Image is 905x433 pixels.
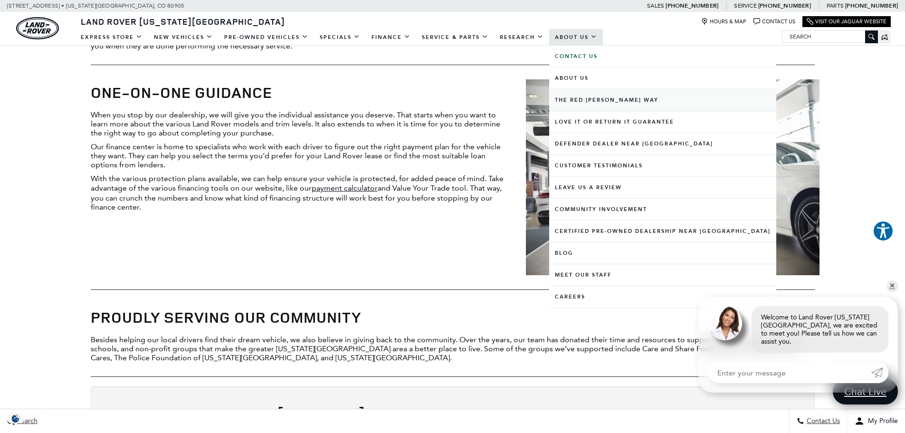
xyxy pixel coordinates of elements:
[91,142,507,169] p: Our finance center is home to specialists who work with each driver to figure out the right payme...
[848,409,905,433] button: Open user profile menu
[549,133,776,154] a: Defender Dealer near [GEOGRAPHIC_DATA]
[16,17,59,39] img: Land Rover
[753,18,795,25] a: Contact Us
[219,29,314,46] a: Pre-Owned Vehicles
[549,67,776,89] a: About Us
[75,29,148,46] a: EXPRESS STORE
[75,16,291,27] a: Land Rover [US_STATE][GEOGRAPHIC_DATA]
[708,306,742,340] img: Agent profile photo
[701,18,746,25] a: Hours & Map
[549,29,603,46] a: About Us
[75,29,603,46] nav: Main Navigation
[314,29,366,46] a: Specials
[526,79,819,275] img: Financing-Lease-Deals
[91,174,507,212] p: With the various protection plans available, we can help ensure your vehicle is protected, for ad...
[708,362,871,383] input: Enter your message
[91,307,362,327] strong: Proudly Serving Our Community
[807,18,886,25] a: Visit Our Jaguar Website
[782,31,877,42] input: Search
[758,2,811,10] a: [PHONE_NUMBER]
[549,111,776,133] a: Love It or Return It Guarantee
[549,177,776,198] a: Leave Us A Review
[91,82,272,103] strong: One-on-One Guidance
[804,417,840,425] span: Contact Us
[549,242,776,264] a: Blog
[549,155,776,176] a: Customer Testimonials
[312,183,378,192] a: payment calculator
[549,286,776,308] a: Careers
[91,335,815,362] p: Besides helping our local drivers find their dream vehicle, we also believe in giving back to the...
[7,2,184,9] a: [STREET_ADDRESS] • [US_STATE][GEOGRAPHIC_DATA], CO 80905
[5,414,27,423] img: Opt-Out Icon
[416,29,494,46] a: Service & Parts
[873,221,894,243] aside: Accessibility Help Desk
[549,221,776,242] a: Certified Pre-Owned Dealership near [GEOGRAPHIC_DATA]
[81,16,285,27] span: Land Rover [US_STATE][GEOGRAPHIC_DATA]
[16,17,59,39] a: land-rover
[873,221,894,241] button: Explore your accessibility options
[100,403,464,424] strong: Visit Our Land Rover [US_STATE] Dealership
[666,2,718,10] a: [PHONE_NUMBER]
[494,29,549,46] a: Research
[734,2,756,9] span: Service
[366,29,416,46] a: Finance
[864,417,898,425] span: My Profile
[871,362,888,383] a: Submit
[549,199,776,220] a: Community Involvement
[549,89,776,111] a: The Red [PERSON_NAME] Way
[5,414,27,423] section: Click to Open Cookie Consent Modal
[549,264,776,286] a: Meet Our Staff
[555,53,598,60] b: Contact Us
[148,29,219,46] a: New Vehicles
[845,2,898,10] a: [PHONE_NUMBER]
[827,2,844,9] span: Parts
[752,306,888,353] div: Welcome to Land Rover [US_STATE][GEOGRAPHIC_DATA], we are excited to meet you! Please tell us how...
[647,2,664,9] span: Sales
[91,110,507,137] p: When you stop by our dealership, we will give you the individual assistance you deserve. That sta...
